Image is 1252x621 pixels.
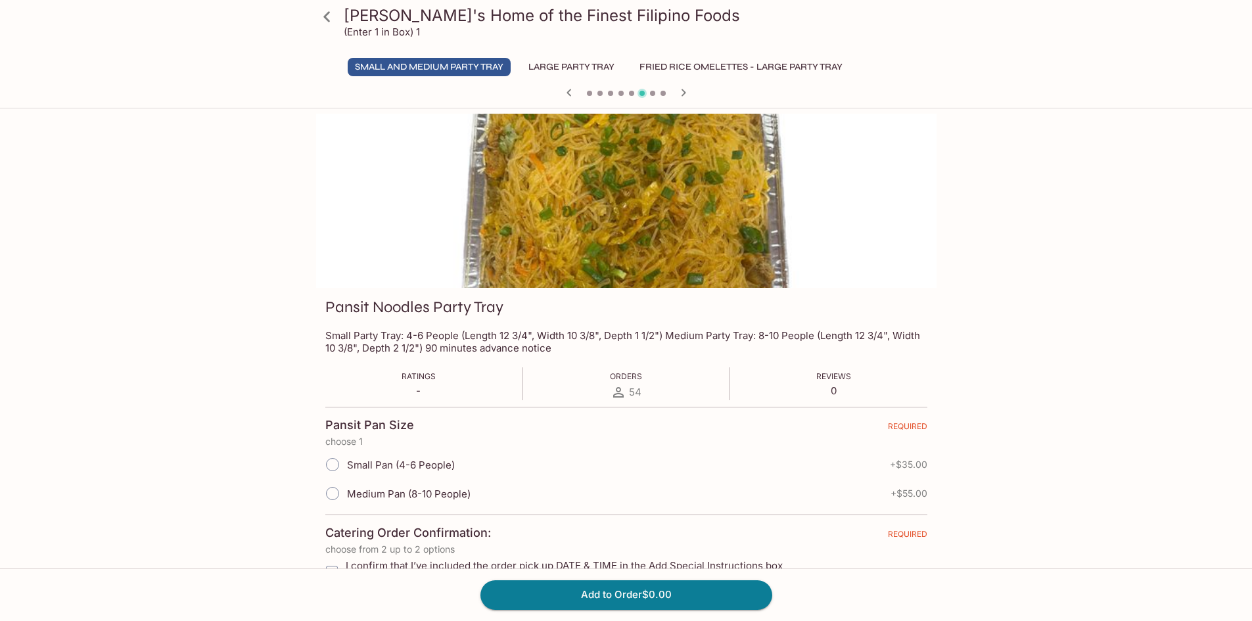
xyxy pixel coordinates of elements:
[402,371,436,381] span: Ratings
[816,371,851,381] span: Reviews
[344,5,931,26] h3: [PERSON_NAME]'s Home of the Finest Filipino Foods
[347,488,471,500] span: Medium Pan (8-10 People)
[325,418,414,432] h4: Pansit Pan Size
[629,386,641,398] span: 54
[888,421,927,436] span: REQUIRED
[610,371,642,381] span: Orders
[344,26,420,38] p: (Enter 1 in Box) 1
[316,114,937,288] div: Pansit Noodles Party Tray
[325,526,491,540] h4: Catering Order Confirmation:
[325,297,503,317] h3: Pansit Noodles Party Tray
[888,529,927,544] span: REQUIRED
[325,544,927,555] p: choose from 2 up to 2 options
[891,488,927,499] span: + $55.00
[347,459,455,471] span: Small Pan (4-6 People)
[402,384,436,397] p: -
[325,329,927,354] p: Small Party Tray: 4-6 People (Length 12 3/4", Width 10 3/8", Depth 1 1/2") Medium Party Tray: 8-1...
[325,436,927,447] p: choose 1
[346,559,801,584] span: I confirm that I’ve included the order pick up DATE & TIME in the Add Special Instructions box an...
[816,384,851,397] p: 0
[348,58,511,76] button: Small and Medium Party Tray
[632,58,850,76] button: Fried Rice Omelettes - Large Party Tray
[890,459,927,470] span: + $35.00
[480,580,772,609] button: Add to Order$0.00
[521,58,622,76] button: Large Party Tray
